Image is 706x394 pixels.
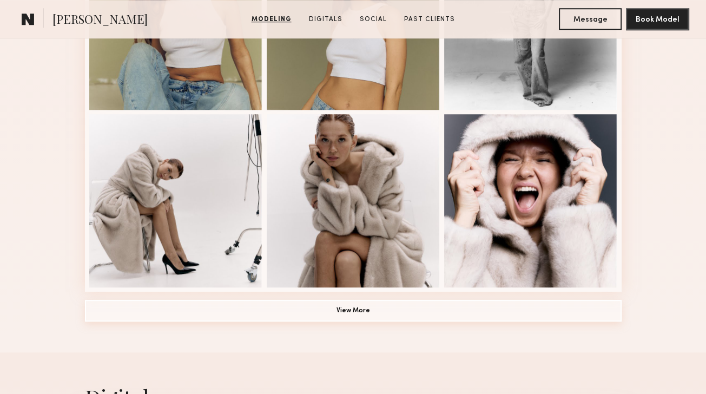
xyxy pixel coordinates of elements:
button: View More [85,300,622,321]
button: Book Model [626,8,689,30]
a: Modeling [247,15,296,24]
a: Social [355,15,391,24]
button: Message [559,8,622,30]
a: Past Clients [400,15,459,24]
span: [PERSON_NAME] [52,11,148,30]
a: Digitals [305,15,347,24]
a: Book Model [626,14,689,23]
